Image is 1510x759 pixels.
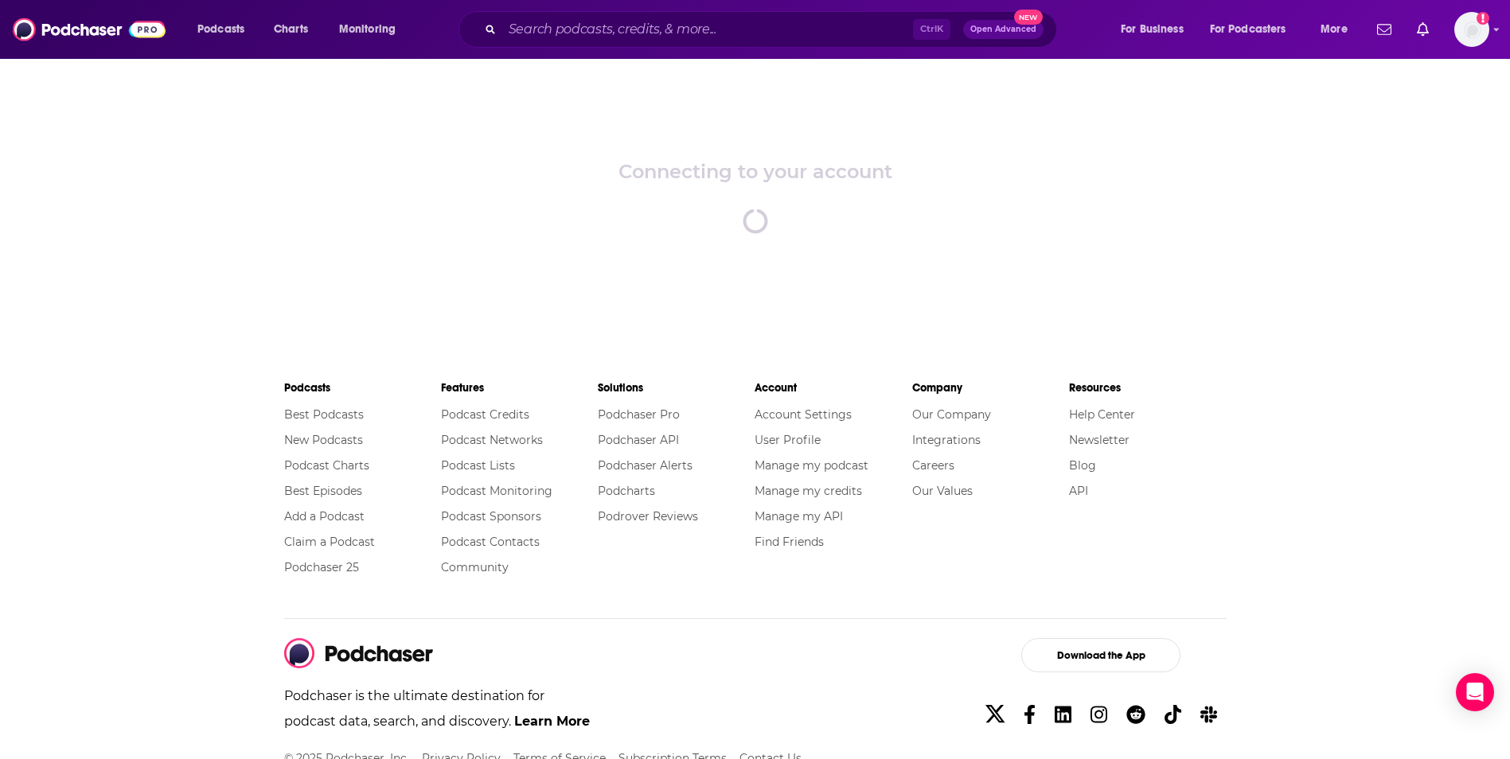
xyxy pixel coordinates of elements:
[755,535,824,549] a: Find Friends
[263,17,318,42] a: Charts
[1371,16,1398,43] a: Show notifications dropdown
[1069,374,1226,402] li: Resources
[328,17,416,42] button: open menu
[514,714,590,729] a: Learn More
[1120,697,1152,733] a: Reddit
[598,509,698,524] a: Podrover Reviews
[1210,18,1286,41] span: For Podcasters
[284,458,369,473] a: Podcast Charts
[441,407,529,422] a: Podcast Credits
[441,374,598,402] li: Features
[1069,458,1096,473] a: Blog
[1021,638,1180,672] button: Download the App
[502,17,913,42] input: Search podcasts, credits, & more...
[1321,18,1348,41] span: More
[1200,17,1309,42] button: open menu
[1110,17,1204,42] button: open menu
[755,407,852,422] a: Account Settings
[274,18,308,41] span: Charts
[441,484,552,498] a: Podcast Monitoring
[963,20,1044,39] button: Open AdvancedNew
[284,638,434,668] img: Podchaser - Follow, Share and Rate Podcasts
[1454,12,1489,47] img: User Profile
[13,14,166,45] img: Podchaser - Follow, Share and Rate Podcasts
[441,458,515,473] a: Podcast Lists
[197,18,244,41] span: Podcasts
[598,407,680,422] a: Podchaser Pro
[1158,697,1188,733] a: TikTok
[1477,12,1489,25] svg: Add a profile image
[618,160,892,183] div: Connecting to your account
[1017,697,1042,733] a: Facebook
[284,509,365,524] a: Add a Podcast
[755,433,821,447] a: User Profile
[441,535,540,549] a: Podcast Contacts
[1456,673,1494,711] div: Open Intercom Messenger
[912,433,981,447] a: Integrations
[441,509,541,524] a: Podcast Sponsors
[1014,10,1043,25] span: New
[284,484,362,498] a: Best Episodes
[441,560,509,574] a: Community
[970,25,1036,33] span: Open Advanced
[1048,697,1078,733] a: Linkedin
[1069,433,1130,447] a: Newsletter
[186,17,265,42] button: open menu
[339,18,396,41] span: Monitoring
[912,374,1069,402] li: Company
[284,433,363,447] a: New Podcasts
[1084,697,1114,733] a: Instagram
[1454,12,1489,47] span: Logged in as gracewagner
[755,484,862,498] a: Manage my credits
[441,433,543,447] a: Podcast Networks
[1454,12,1489,47] button: Show profile menu
[913,19,950,40] span: Ctrl K
[1069,407,1135,422] a: Help Center
[755,374,911,402] li: Account
[1309,17,1368,42] button: open menu
[755,458,868,473] a: Manage my podcast
[474,11,1072,48] div: Search podcasts, credits, & more...
[598,433,679,447] a: Podchaser API
[598,458,693,473] a: Podchaser Alerts
[976,638,1227,672] a: Download the App
[912,407,991,422] a: Our Company
[284,407,364,422] a: Best Podcasts
[284,560,359,574] a: Podchaser 25
[1194,697,1223,733] a: Slack
[755,509,843,524] a: Manage my API
[1121,18,1184,41] span: For Business
[912,458,954,473] a: Careers
[1069,484,1088,498] a: API
[284,683,592,747] p: Podchaser is the ultimate destination for podcast data, search, and discovery.
[598,484,655,498] a: Podcharts
[979,697,1011,733] a: X/Twitter
[284,535,375,549] a: Claim a Podcast
[912,484,973,498] a: Our Values
[598,374,755,402] li: Solutions
[1411,16,1435,43] a: Show notifications dropdown
[284,374,441,402] li: Podcasts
